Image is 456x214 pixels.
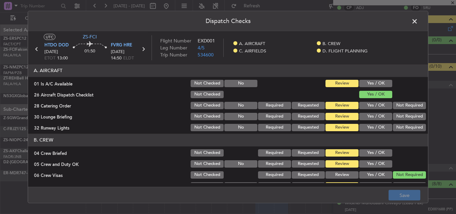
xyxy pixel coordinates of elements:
[325,113,359,120] button: Review
[359,101,392,109] button: Yes / OK
[393,171,426,178] button: Not Required
[325,171,359,178] button: Review
[325,79,359,87] button: Review
[359,124,392,131] button: Yes / OK
[393,113,426,120] button: Not Required
[325,101,359,109] button: Review
[359,79,392,87] button: Yes / OK
[325,149,359,156] button: Review
[359,149,392,156] button: Yes / OK
[322,48,368,55] span: D. FLIGHT PLANNING
[359,171,392,178] button: Yes / OK
[28,11,428,31] header: Dispatch Checks
[359,113,392,120] button: Yes / OK
[322,40,340,47] span: B. CREW
[359,90,392,98] button: Yes / OK
[325,160,359,167] button: Review
[325,124,359,131] button: Review
[393,101,426,109] button: Not Required
[393,182,426,189] button: Not Required
[359,182,392,189] button: Yes / OK
[325,182,359,189] button: Review
[359,160,392,167] button: Yes / OK
[393,124,426,131] button: Not Required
